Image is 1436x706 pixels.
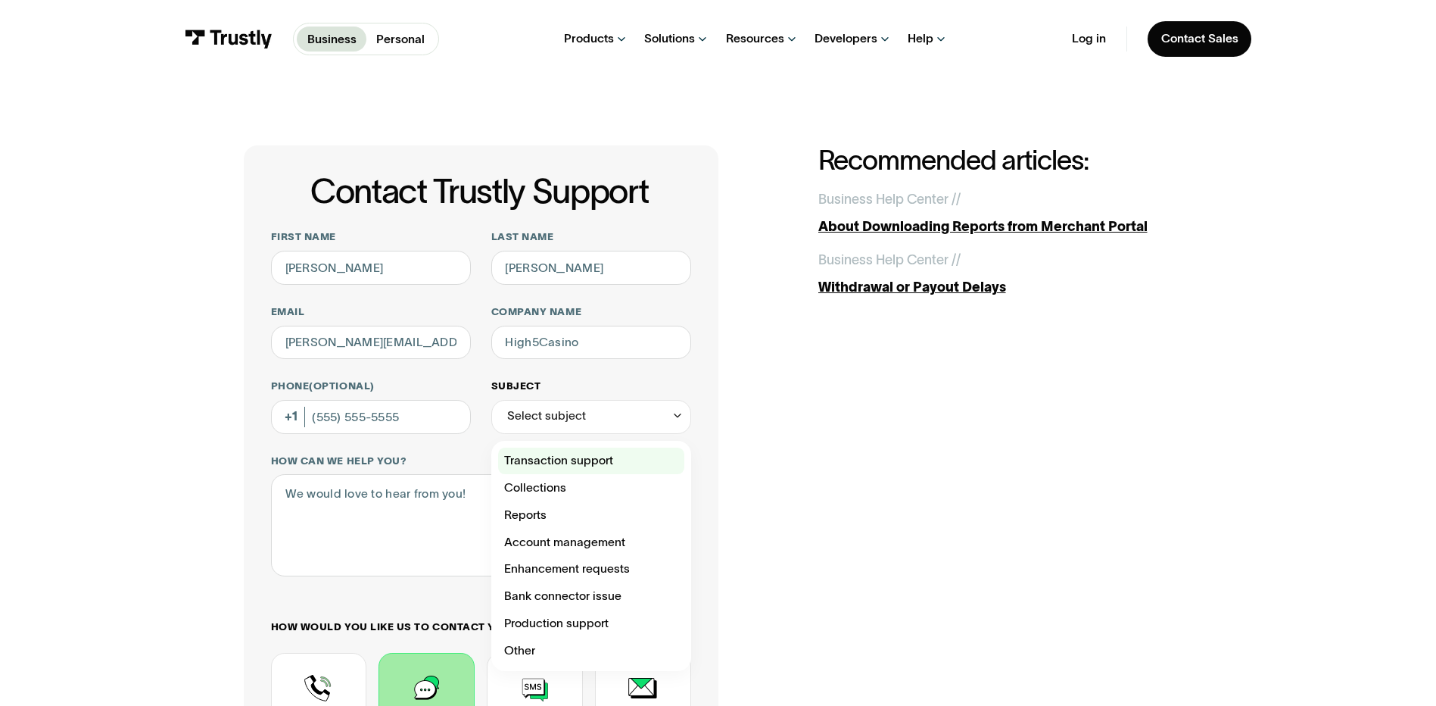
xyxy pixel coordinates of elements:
[504,533,625,553] span: Account management
[1072,31,1106,46] a: Log in
[307,30,357,48] p: Business
[366,27,435,51] a: Personal
[504,641,535,661] span: Other
[818,277,1193,298] div: Withdrawal or Payout Delays
[1148,21,1252,57] a: Contact Sales
[956,250,961,270] div: /
[504,614,609,634] span: Production support
[818,145,1193,175] h2: Recommended articles:
[504,586,621,607] span: Bank connector issue
[818,189,1193,237] a: Business Help Center //About Downloading Reports from Merchant Portal
[271,230,471,244] label: First name
[491,251,691,285] input: Howard
[818,189,956,210] div: Business Help Center /
[726,31,784,46] div: Resources
[271,455,691,468] label: How can we help you?
[818,217,1193,237] div: About Downloading Reports from Merchant Portal
[271,251,471,285] input: Alex
[644,31,695,46] div: Solutions
[491,230,691,244] label: Last name
[491,305,691,319] label: Company name
[491,326,691,360] input: ASPcorp
[818,250,956,270] div: Business Help Center /
[491,380,691,393] label: Subject
[271,620,691,634] label: How would you like us to contact you?
[504,559,630,579] span: Enhancement requests
[271,400,471,434] input: (555) 555-5555
[564,31,614,46] div: Products
[271,305,471,319] label: Email
[818,250,1193,298] a: Business Help Center //Withdrawal or Payout Delays
[268,173,691,210] h1: Contact Trustly Support
[507,406,586,426] div: Select subject
[504,478,566,498] span: Collections
[491,400,691,434] div: Select subject
[376,30,425,48] p: Personal
[504,505,547,526] span: Reports
[504,451,613,471] span: Transaction support
[956,189,961,210] div: /
[271,326,471,360] input: alex@mail.com
[815,31,877,46] div: Developers
[185,30,273,48] img: Trustly Logo
[908,31,933,46] div: Help
[1161,31,1238,46] div: Contact Sales
[309,380,374,392] span: (Optional)
[491,434,691,671] nav: Select subject
[271,380,471,393] label: Phone
[297,27,366,51] a: Business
